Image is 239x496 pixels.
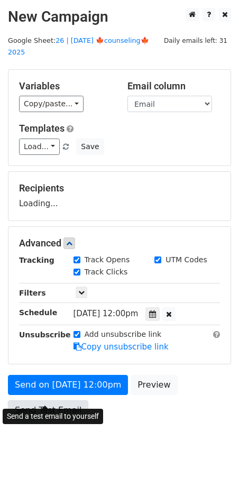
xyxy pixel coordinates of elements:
a: Send Test Email [8,400,88,420]
span: Daily emails left: 31 [160,35,231,47]
h5: Recipients [19,182,220,194]
h5: Advanced [19,237,220,249]
a: Send on [DATE] 12:00pm [8,375,128,395]
iframe: Chat Widget [186,445,239,496]
div: Send a test email to yourself [3,409,103,424]
button: Save [76,139,104,155]
label: Add unsubscribe link [85,329,162,340]
strong: Unsubscribe [19,330,71,339]
a: Daily emails left: 31 [160,36,231,44]
div: Loading... [19,182,220,210]
strong: Tracking [19,256,54,264]
h5: Variables [19,80,112,92]
strong: Filters [19,289,46,297]
label: Track Opens [85,254,130,265]
h5: Email column [127,80,220,92]
a: Copy unsubscribe link [73,342,169,352]
a: Copy/paste... [19,96,84,112]
span: [DATE] 12:00pm [73,309,139,318]
label: UTM Codes [166,254,207,265]
a: Templates [19,123,65,134]
label: Track Clicks [85,267,128,278]
strong: Schedule [19,308,57,317]
a: Load... [19,139,60,155]
a: Preview [131,375,177,395]
small: Google Sheet: [8,36,149,57]
a: 26 | [DATE] 🍁counseling🍁 2025 [8,36,149,57]
h2: New Campaign [8,8,231,26]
